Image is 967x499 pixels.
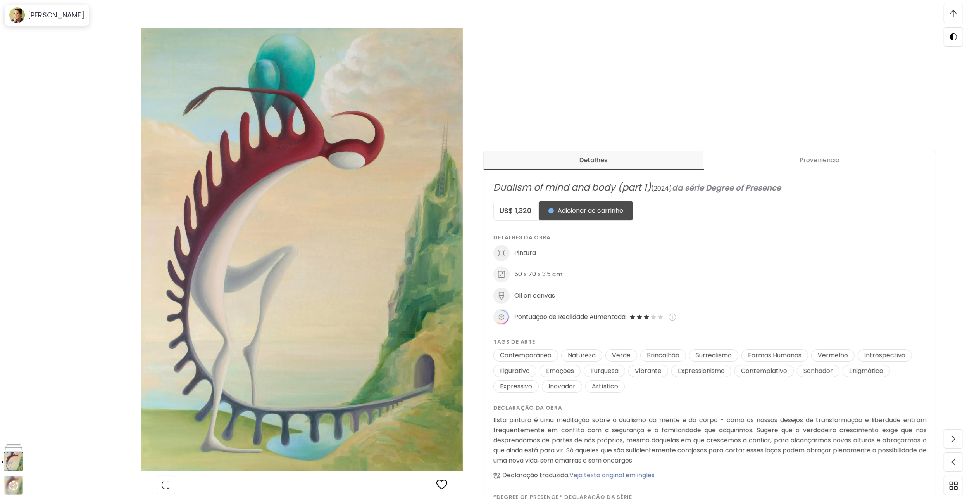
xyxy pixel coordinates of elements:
span: Introspectivo [860,351,910,360]
span: Surrealismo [691,351,736,360]
img: info-icon [669,313,676,321]
span: Verde [607,351,635,360]
img: empty-star-icon [657,314,664,321]
h6: Esta pintura é uma meditação sobre o dualismo da mente e do corpo - como os nossos desejos de tra... [493,415,927,466]
h6: Detalhes da obra [493,233,927,242]
h5: US$ 1,320 [494,206,539,215]
img: dimensions [493,266,510,282]
h6: Declaração traduzida. [502,470,655,480]
span: Detalhes [488,156,699,165]
img: filled-star-icon [643,314,650,321]
h6: [PERSON_NAME] [28,10,84,20]
span: Turquesa [586,367,623,375]
span: Vibrante [630,367,666,375]
span: Natureza [563,351,600,360]
h6: Oil on canvas [514,291,555,300]
button: favorites [432,475,452,496]
img: filled-star-icon [629,314,636,321]
div: animation [7,479,20,492]
h6: Pintura [514,249,536,257]
span: Dualism of mind and body (part 1) [493,181,651,194]
span: Enigmático [845,367,888,375]
span: Expressivo [495,382,537,391]
h6: Declaração da obra [493,404,927,412]
span: Contemplativo [736,367,792,375]
img: icon [493,309,510,325]
span: Emoções [541,367,579,375]
img: discipline [493,245,510,261]
span: Contemporâneo [495,351,556,360]
span: Formas Humanas [743,351,806,360]
img: medium [493,288,510,304]
span: Pontuação de Realidade Aumentada: [514,313,627,321]
img: filled-star-icon [636,314,643,321]
span: ( 2024 ) [651,184,672,193]
span: Artístico [587,382,623,391]
span: Veja texto original em inglês [569,471,655,480]
h6: 50 x 70 x 3.5 cm [514,270,562,279]
span: Expressionismo [673,367,729,375]
h6: Tags de arte [493,338,927,346]
span: Adicionar ao carrinho [548,206,623,215]
span: da série Degree of Presence [672,182,781,193]
button: Adicionar ao carrinho [539,201,633,220]
span: Vermelho [813,351,853,360]
span: Sonhador [799,367,838,375]
span: Inovador [544,382,580,391]
span: Figurativo [495,367,534,375]
img: empty-star-icon [650,314,657,321]
span: Brincalhão [642,351,684,360]
span: Proveniência [708,156,931,165]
